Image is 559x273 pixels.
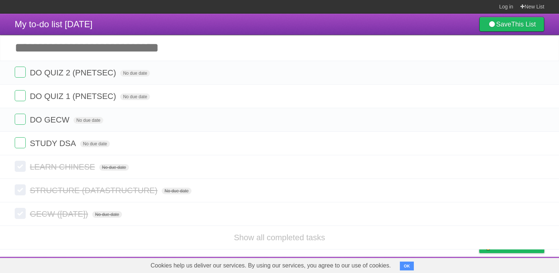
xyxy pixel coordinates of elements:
span: Buy me a coffee [495,240,541,253]
span: No due date [74,117,103,124]
span: No due date [92,211,122,218]
span: Cookies help us deliver our services. By using our services, you agree to our use of cookies. [143,258,398,273]
button: OK [400,262,414,270]
label: Done [15,90,26,101]
span: DO QUIZ 1 (PNETSEC) [30,92,118,101]
span: My to-do list [DATE] [15,19,93,29]
label: Done [15,208,26,219]
label: Done [15,114,26,125]
span: No due date [120,70,150,77]
span: STUDY DSA [30,139,78,148]
span: DO GECW [30,115,71,124]
span: No due date [99,164,129,171]
span: STRUCTURE (DATASTRUCTURE) [30,186,160,195]
span: DO QUIZ 2 (PNETSEC) [30,68,118,77]
a: Show all completed tasks [234,233,325,242]
span: GECW ([DATE]) [30,209,90,219]
a: SaveThis List [479,17,544,32]
span: No due date [120,93,150,100]
span: No due date [80,141,110,147]
label: Done [15,184,26,195]
label: Done [15,67,26,78]
label: Done [15,161,26,172]
label: Done [15,137,26,148]
span: LEARN CHINESE [30,162,97,171]
span: No due date [162,188,191,194]
b: This List [511,21,536,28]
